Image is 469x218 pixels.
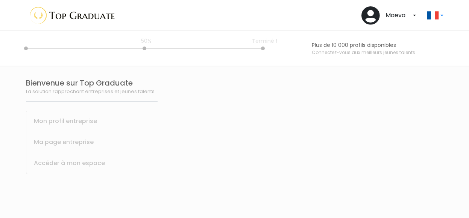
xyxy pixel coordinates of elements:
span: La solution rapprochant entreprises et jeunes talents [26,88,155,95]
button: Maëva [357,3,421,27]
span: Terminé ! [252,37,278,48]
div: Accéder à mon espace [26,153,158,174]
h1: Bienvenue sur Top Graduate [26,78,158,87]
span: Connectez-vous aux meilleurs jeunes talents [312,49,443,56]
div: Mon profil entreprise [26,111,158,132]
span: 50% [133,37,159,48]
div: Ma page entreprise [26,132,158,153]
span: Plus de 10 000 profils disponibles [312,41,443,49]
span: Maëva [386,11,405,20]
img: Top Graduate [26,3,115,27]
